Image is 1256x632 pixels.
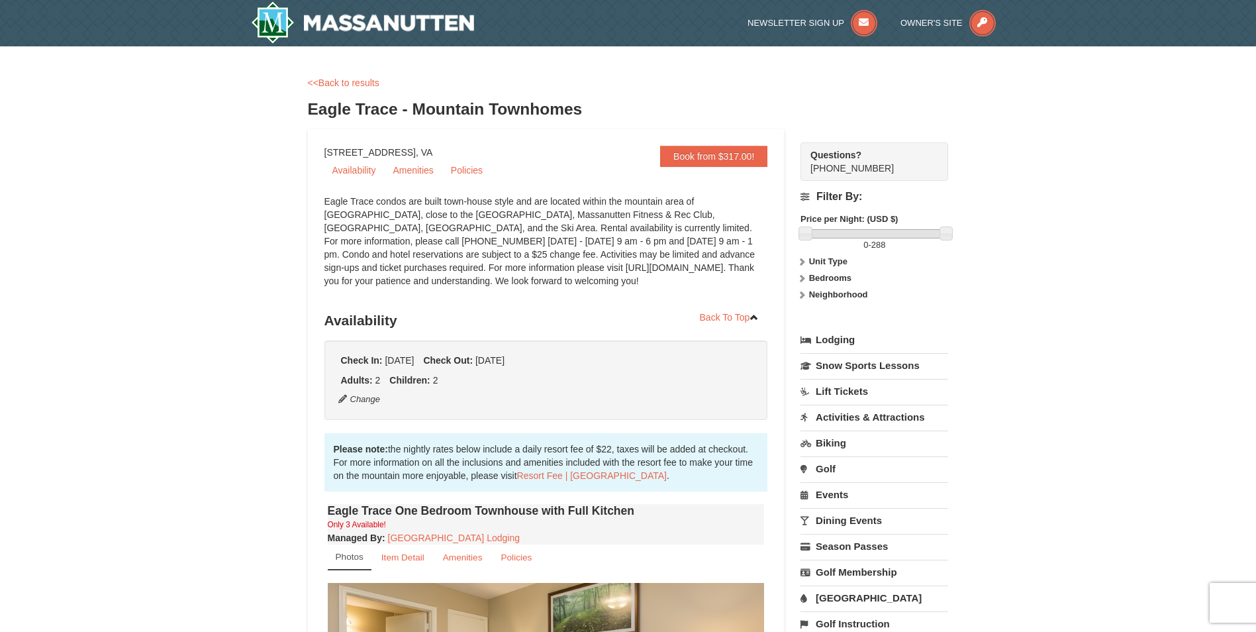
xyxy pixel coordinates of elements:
[810,150,861,160] strong: Questions?
[691,307,768,327] a: Back To Top
[328,533,385,543] strong: :
[341,375,373,386] strong: Adults:
[389,375,430,386] strong: Children:
[800,586,948,610] a: [GEOGRAPHIC_DATA]
[375,375,381,386] span: 2
[434,545,491,570] a: Amenities
[809,290,868,299] strong: Neighborhood
[251,1,475,44] img: Massanutten Resort Logo
[334,444,388,454] strong: Please note:
[800,214,898,224] strong: Price per Night: (USD $)
[800,508,948,533] a: Dining Events
[492,545,540,570] a: Policies
[443,160,491,180] a: Policies
[800,238,948,252] label: -
[809,273,851,283] strong: Bedrooms
[900,18,996,28] a: Owner's Site
[373,545,433,570] a: Item Detail
[863,240,868,250] span: 0
[381,553,424,562] small: Item Detail
[338,392,381,407] button: Change
[433,375,438,386] span: 2
[328,520,386,529] small: Only 3 Available!
[800,353,948,378] a: Snow Sports Lessons
[748,18,844,28] span: Newsletter Sign Up
[810,148,924,174] span: [PHONE_NUMBER]
[324,307,768,334] h3: Availability
[800,405,948,429] a: Activities & Attractions
[800,191,948,203] h4: Filter By:
[748,18,877,28] a: Newsletter Sign Up
[517,470,667,481] a: Resort Fee | [GEOGRAPHIC_DATA]
[336,552,363,562] small: Photos
[308,78,379,88] a: <<Back to results
[800,560,948,584] a: Golf Membership
[443,553,483,562] small: Amenities
[900,18,963,28] span: Owner's Site
[388,533,520,543] a: [GEOGRAPHIC_DATA] Lodging
[423,355,473,366] strong: Check Out:
[385,160,441,180] a: Amenities
[800,534,948,558] a: Season Passes
[324,195,768,301] div: Eagle Trace condos are built town-house style and are located within the mountain area of [GEOGRA...
[871,240,886,250] span: 288
[324,433,768,492] div: the nightly rates below include a daily resort fee of $22, taxes will be added at checkout. For m...
[251,1,475,44] a: Massanutten Resort
[341,355,383,366] strong: Check In:
[308,96,949,123] h3: Eagle Trace - Mountain Townhomes
[809,256,847,266] strong: Unit Type
[800,482,948,507] a: Events
[324,160,384,180] a: Availability
[800,431,948,455] a: Biking
[800,379,948,403] a: Lift Tickets
[328,533,382,543] span: Managed By
[660,146,767,167] a: Book from $317.00!
[501,553,532,562] small: Policies
[800,328,948,352] a: Lodging
[475,355,505,366] span: [DATE]
[328,545,371,570] a: Photos
[385,355,414,366] span: [DATE]
[328,504,765,517] h4: Eagle Trace One Bedroom Townhouse with Full Kitchen
[800,456,948,481] a: Golf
